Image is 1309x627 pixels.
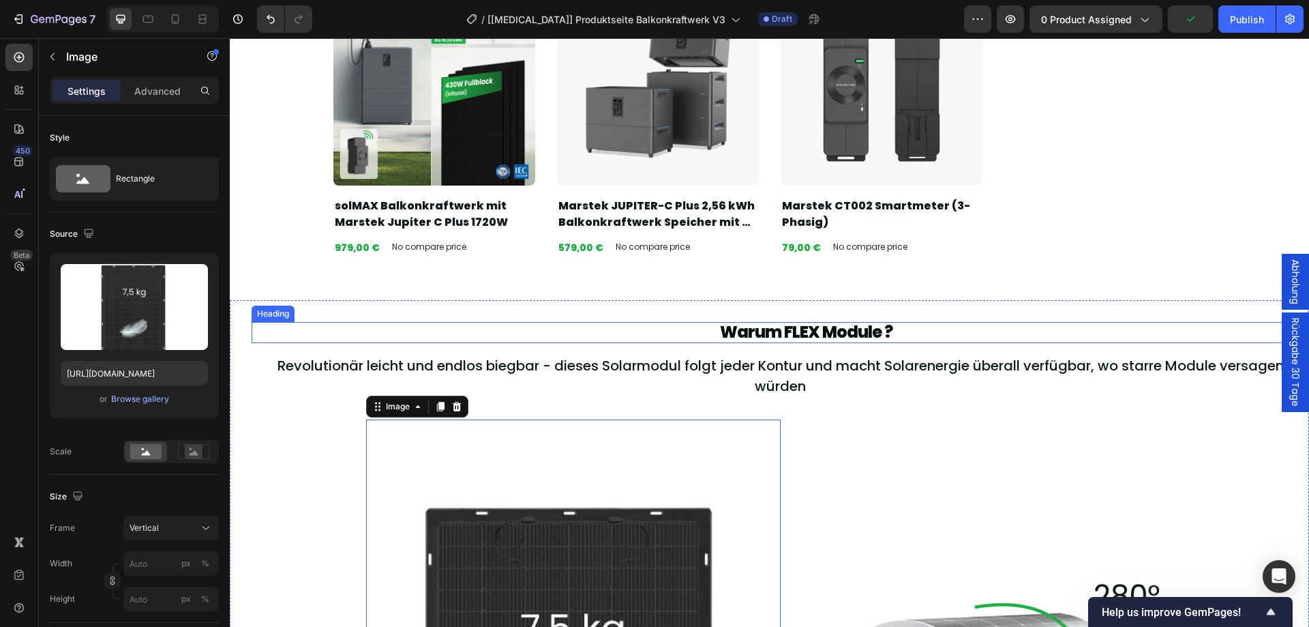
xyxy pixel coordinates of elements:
iframe: Design area [230,38,1309,627]
button: px [197,555,213,572]
input: px% [123,587,219,611]
span: Rückgabe 30 Tage [1059,280,1072,368]
span: 0 product assigned [1041,12,1132,27]
button: Browse gallery [110,392,170,406]
p: No compare price [386,205,460,213]
div: px [181,557,191,570]
div: Browse gallery [111,393,169,405]
div: Image [153,362,183,375]
span: Warum FLEX Module ? [490,282,663,305]
button: Publish [1218,5,1276,33]
span: Draft [772,13,792,25]
p: Settings [67,84,106,98]
button: Vertical [123,516,219,540]
p: Image [66,48,182,65]
button: % [178,591,194,607]
div: Source [50,225,97,244]
p: 7 [89,11,95,27]
div: Open Intercom Messenger [1263,560,1295,593]
label: Height [50,593,75,605]
div: Undo/Redo [257,5,312,33]
span: Vertical [130,522,159,534]
div: Heading [25,269,62,282]
div: 979,00 € [104,201,151,218]
div: % [201,557,209,570]
span: Revolutionär leicht und endlos biegbar - dieses Solarmodul folgt jeder Kontur und macht Solarener... [48,318,1054,358]
div: px [181,593,191,605]
div: 579,00 € [327,201,375,218]
div: % [201,593,209,605]
div: 450 [13,145,33,156]
div: Scale [50,446,72,458]
span: Help us improve GemPages! [1102,606,1263,619]
div: Beta [10,250,33,261]
input: px% [123,551,219,576]
button: 7 [5,5,102,33]
span: or [100,391,108,407]
img: preview-image [61,264,208,350]
h2: Marstek CT002 Smartmeter (3-Phasig) [551,158,753,194]
input: https://example.com/image.jpg [61,361,208,385]
p: No compare price [162,205,237,213]
div: 79,00 € [551,201,592,218]
p: Advanced [134,84,181,98]
div: Rectangle [116,163,199,194]
button: px [197,591,213,607]
label: Width [50,557,72,570]
h2: solMAX Balkonkraftwerk mit Marstek Jupiter C Plus 1720W [104,158,305,194]
div: Size [50,488,86,506]
span: Abholung [1059,221,1072,266]
span: [[MEDICAL_DATA]] Produktseite Balkonkraftwerk V3 [487,12,725,27]
div: Publish [1230,12,1264,27]
button: % [178,555,194,572]
div: Style [50,132,70,144]
button: Show survey - Help us improve GemPages! [1102,604,1279,620]
p: No compare price [603,205,678,213]
button: 0 product assigned [1029,5,1162,33]
span: / [481,12,485,27]
label: Frame [50,522,75,534]
h2: Marstek JUPITER-C Plus 2,56 kWh Balkonkraftwerk Speicher mit 4 MPPT [327,158,529,194]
